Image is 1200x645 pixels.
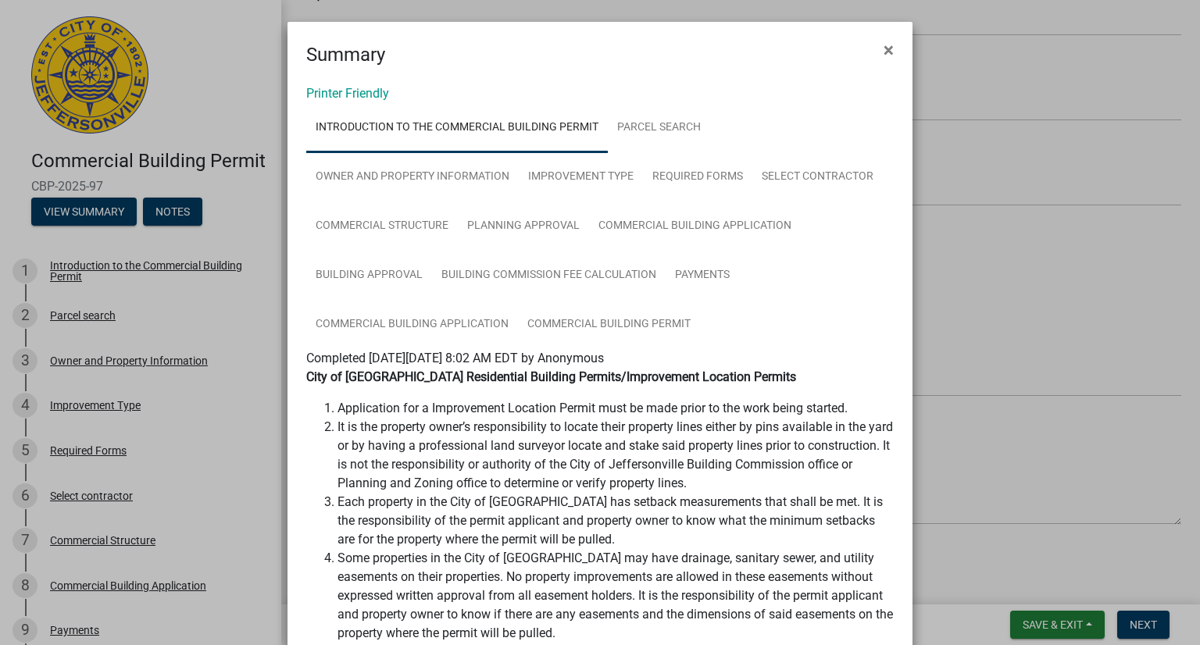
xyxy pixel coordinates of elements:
[518,300,700,350] a: Commercial Building Permit
[337,399,894,418] li: Application for a Improvement Location Permit must be made prior to the work being started.
[306,369,796,384] strong: City of [GEOGRAPHIC_DATA] Residential Building Permits/Improvement Location Permits
[666,251,739,301] a: Payments
[306,152,519,202] a: Owner and Property Information
[306,300,518,350] a: Commercial Building Application
[752,152,883,202] a: Select contractor
[458,201,589,251] a: Planning Approval
[432,251,666,301] a: Building Commission Fee Calculation
[871,28,906,72] button: Close
[306,251,432,301] a: Building Approval
[306,86,389,101] a: Printer Friendly
[306,103,608,153] a: Introduction to the Commercial Building Permit
[519,152,643,202] a: Improvement Type
[306,351,604,365] span: Completed [DATE][DATE] 8:02 AM EDT by Anonymous
[306,201,458,251] a: Commercial Structure
[589,201,801,251] a: Commercial Building Application
[884,39,894,61] span: ×
[337,493,894,549] li: Each property in the City of [GEOGRAPHIC_DATA] has setback measurements that shall be met. It is ...
[306,41,385,69] h4: Summary
[337,418,894,493] li: It is the property owner’s responsibility to locate their property lines either by pins available...
[608,103,710,153] a: Parcel search
[643,152,752,202] a: Required Forms
[337,549,894,643] li: Some properties in the City of [GEOGRAPHIC_DATA] may have drainage, sanitary sewer, and utility e...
